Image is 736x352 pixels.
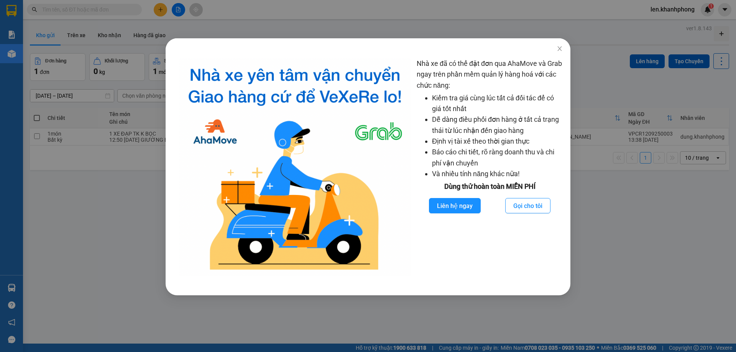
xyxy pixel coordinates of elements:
[513,201,542,211] span: Gọi cho tôi
[179,58,411,276] img: logo
[417,181,563,192] div: Dùng thử hoàn toàn MIỄN PHÍ
[505,198,550,213] button: Gọi cho tôi
[549,38,570,60] button: Close
[432,147,563,169] li: Báo cáo chi tiết, rõ ràng doanh thu và chi phí vận chuyển
[557,46,563,52] span: close
[437,201,473,211] span: Liên hệ ngay
[432,114,563,136] li: Dễ dàng điều phối đơn hàng ở tất cả trạng thái từ lúc nhận đến giao hàng
[432,93,563,115] li: Kiểm tra giá cùng lúc tất cả đối tác để có giá tốt nhất
[432,169,563,179] li: Và nhiều tính năng khác nữa!
[432,136,563,147] li: Định vị tài xế theo thời gian thực
[417,58,563,276] div: Nhà xe đã có thể đặt đơn qua AhaMove và Grab ngay trên phần mềm quản lý hàng hoá với các chức năng:
[429,198,481,213] button: Liên hệ ngay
